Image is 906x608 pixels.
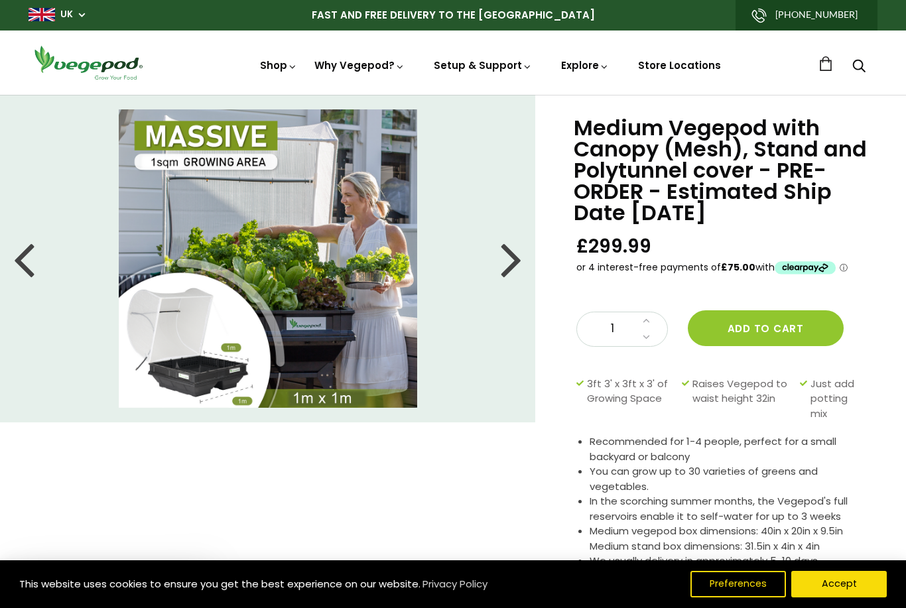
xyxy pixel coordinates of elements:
li: In the scorching summer months, the Vegepod's full reservoirs enable it to self-water for up to 3... [590,494,873,524]
a: Increase quantity by 1 [639,312,654,330]
img: Medium Vegepod with Canopy (Mesh), Stand and Polytunnel cover - PRE-ORDER - Estimated Ship Date A... [119,109,417,408]
a: Shop [260,58,297,72]
span: Just add potting mix [810,377,866,422]
li: You can grow up to 30 varieties of greens and vegetables. [590,464,873,494]
a: Setup & Support [434,58,532,72]
a: Store Locations [638,58,721,72]
li: Recommended for 1-4 people, perfect for a small backyard or balcony [590,434,873,464]
a: UK [60,8,73,21]
a: Why Vegepod? [314,58,405,72]
span: This website uses cookies to ensure you get the best experience on our website. [19,577,421,591]
a: Explore [561,58,609,72]
a: Search [852,60,866,74]
li: We usually delivery in approximately 5-10 days. [590,554,873,569]
span: Raises Vegepod to waist height 32in [692,377,793,422]
button: Preferences [690,571,786,597]
span: £299.99 [576,234,651,259]
h1: Medium Vegepod with Canopy (Mesh), Stand and Polytunnel cover - PRE-ORDER - Estimated Ship Date [... [574,117,873,223]
img: gb_large.png [29,8,55,21]
span: 3ft 3' x 3ft x 3' of Growing Space [587,377,675,422]
a: Privacy Policy (opens in a new tab) [421,572,489,596]
a: Decrease quantity by 1 [639,329,654,346]
button: Accept [791,571,887,597]
li: Medium vegepod box dimensions: 40in x 20in x 9.5in Medium stand box dimensions: 31.5in x 4in x 4in [590,524,873,554]
img: Vegepod [29,44,148,82]
button: Add to cart [688,310,844,346]
span: 1 [590,320,635,337]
